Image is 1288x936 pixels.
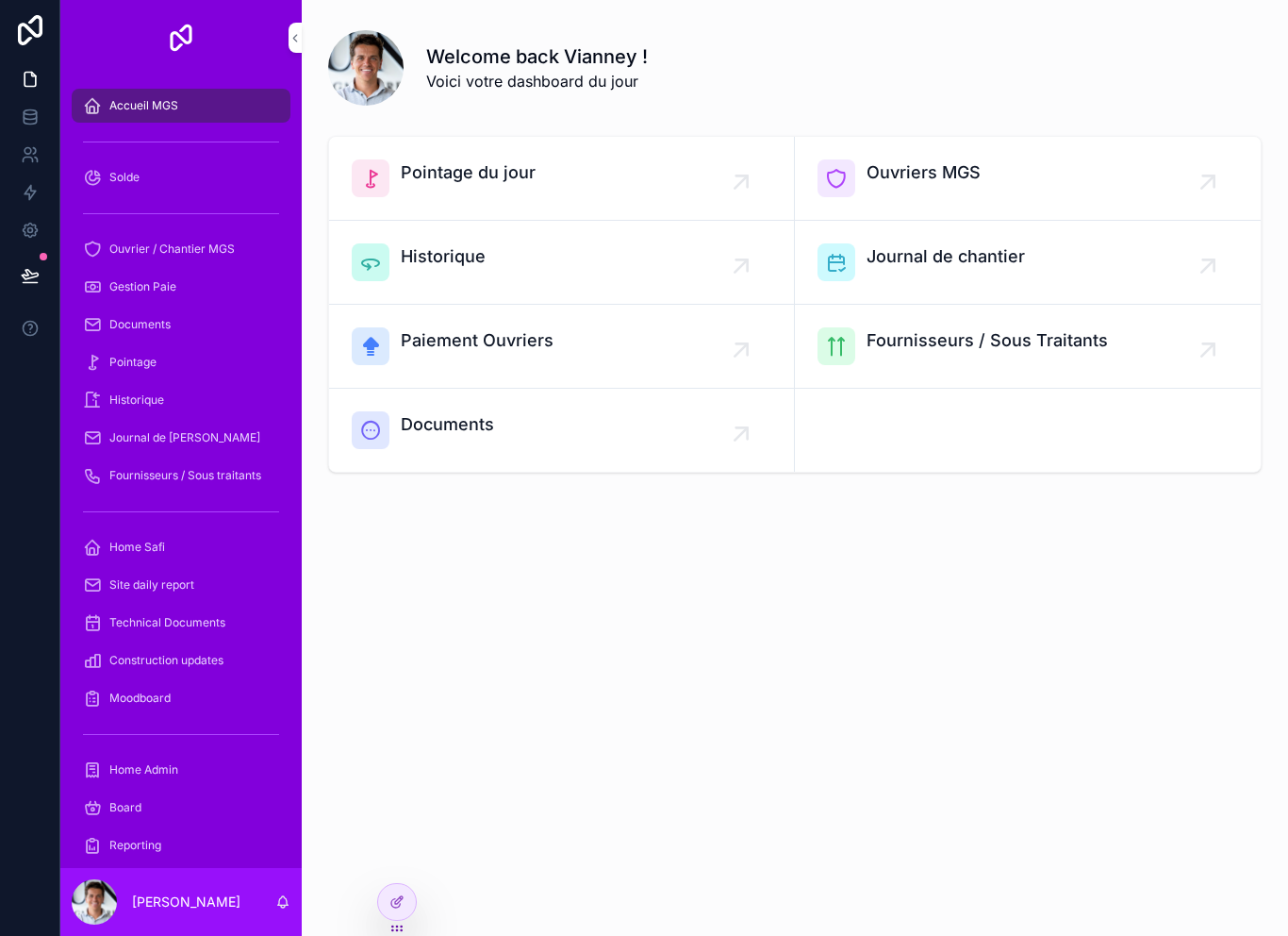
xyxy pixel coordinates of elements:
a: Historique [329,221,795,305]
a: Pointage [72,345,290,379]
a: Ouvrier / Chantier MGS [72,232,290,266]
a: Site daily report [72,568,290,602]
span: Home Safi [109,540,165,555]
span: Ouvrier / Chantier MGS [109,242,235,257]
span: Historique [109,393,164,408]
a: Home Admin [72,753,290,787]
span: Home Admin [109,762,178,777]
a: Board [72,791,290,825]
span: Moodboard [109,691,171,706]
a: Journal de [PERSON_NAME] [72,421,290,455]
a: Solde [72,160,290,194]
a: Fournisseurs / Sous traitants [72,459,290,493]
span: Construction updates [109,653,223,668]
a: Gestion Paie [72,270,290,304]
span: Ouvriers MGS [867,159,981,186]
a: Accueil MGS [72,89,290,123]
span: Fournisseurs / Sous Traitants [867,327,1108,354]
span: Solde [109,170,140,185]
a: Moodboard [72,681,290,715]
a: Fournisseurs / Sous Traitants [795,305,1261,389]
div: scrollable content [60,75,302,868]
span: Board [109,800,141,815]
span: Documents [109,317,171,332]
span: Paiement Ouvriers [401,327,553,354]
a: Reporting [72,828,290,862]
span: Historique [401,243,486,270]
a: Technical Documents [72,606,290,640]
span: Fournisseurs / Sous traitants [109,468,261,483]
a: Construction updates [72,643,290,677]
span: Journal de chantier [867,243,1025,270]
a: Journal de chantier [795,221,1261,305]
span: Accueil MGS [109,98,178,113]
span: Gestion Paie [109,279,176,294]
p: [PERSON_NAME] [132,893,240,911]
a: Documents [72,308,290,342]
span: Reporting [109,838,161,853]
a: Pointage du jour [329,137,795,221]
a: Documents [329,389,795,472]
span: Pointage [109,355,157,370]
h1: Welcome back Vianney ! [426,43,648,70]
span: Voici votre dashboard du jour [426,70,648,92]
span: Journal de [PERSON_NAME] [109,430,260,445]
span: Documents [401,411,494,438]
a: Home Safi [72,530,290,564]
span: Technical Documents [109,615,225,630]
a: Historique [72,383,290,417]
a: Ouvriers MGS [795,137,1261,221]
span: Site daily report [109,577,194,593]
a: Paiement Ouvriers [329,305,795,389]
span: Pointage du jour [401,159,536,186]
img: App logo [166,23,196,53]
